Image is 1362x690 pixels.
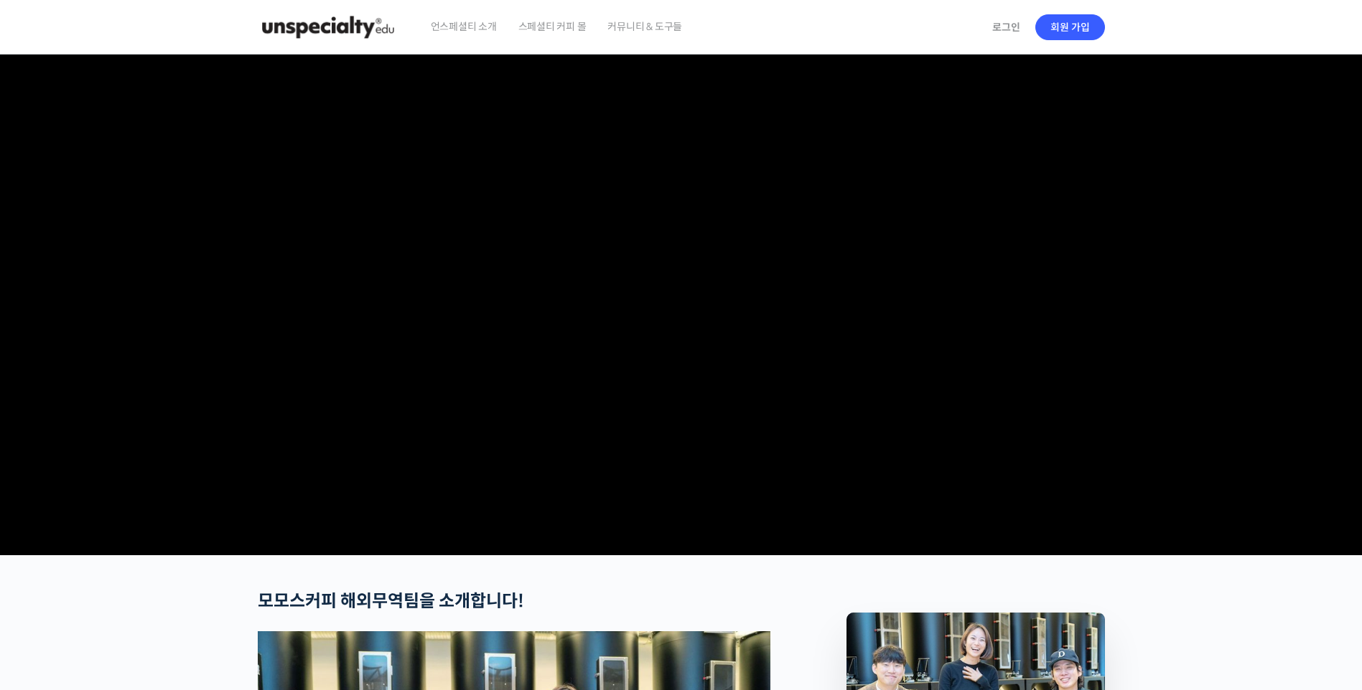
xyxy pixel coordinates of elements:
[984,11,1029,44] a: 로그인
[1035,14,1105,40] a: 회원 가입
[258,590,524,612] strong: 모모스커피 해외무역팀을 소개합니다!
